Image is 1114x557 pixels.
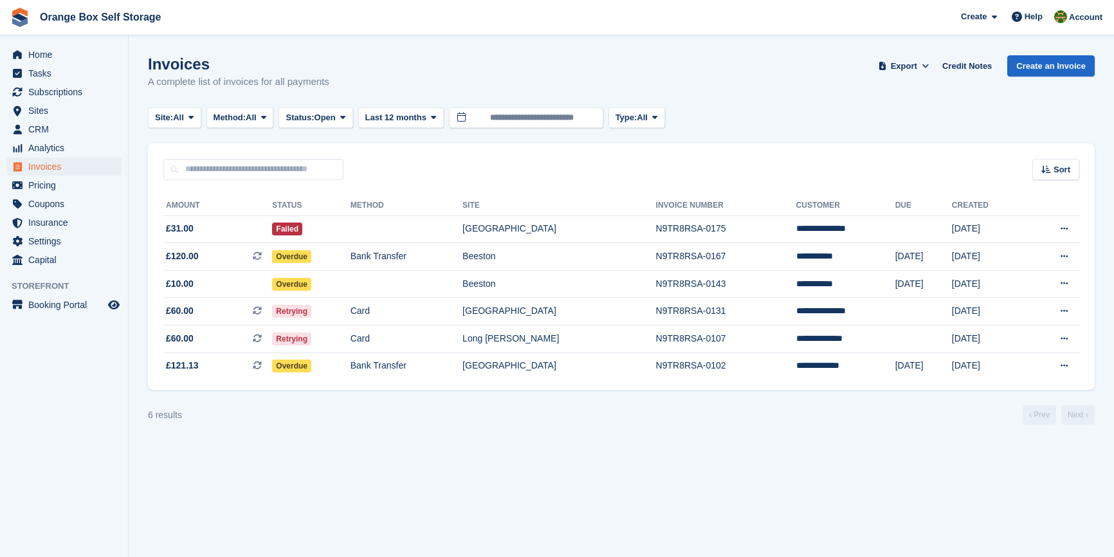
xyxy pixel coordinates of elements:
[28,296,105,314] span: Booking Portal
[6,83,122,101] a: menu
[952,298,1025,325] td: [DATE]
[6,232,122,250] a: menu
[351,243,462,271] td: Bank Transfer
[1020,405,1097,425] nav: Page
[28,214,105,232] span: Insurance
[358,107,444,129] button: Last 12 months
[278,107,352,129] button: Status: Open
[6,102,122,120] a: menu
[1054,163,1070,176] span: Sort
[656,298,796,325] td: N9TR8RSA-0131
[6,195,122,213] a: menu
[952,270,1025,298] td: [DATE]
[1054,10,1067,23] img: SARAH T
[1007,55,1095,77] a: Create an Invoice
[895,196,952,216] th: Due
[28,102,105,120] span: Sites
[656,325,796,353] td: N9TR8RSA-0107
[28,46,105,64] span: Home
[246,111,257,124] span: All
[28,139,105,157] span: Analytics
[272,250,311,263] span: Overdue
[315,111,336,124] span: Open
[28,120,105,138] span: CRM
[163,196,272,216] th: Amount
[656,243,796,271] td: N9TR8RSA-0167
[166,250,199,263] span: £120.00
[148,408,182,422] div: 6 results
[166,222,194,235] span: £31.00
[148,107,201,129] button: Site: All
[28,158,105,176] span: Invoices
[952,215,1025,243] td: [DATE]
[6,120,122,138] a: menu
[166,359,199,372] span: £121.13
[28,195,105,213] span: Coupons
[166,304,194,318] span: £60.00
[272,305,311,318] span: Retrying
[952,352,1025,379] td: [DATE]
[796,196,895,216] th: Customer
[272,278,311,291] span: Overdue
[462,243,655,271] td: Beeston
[351,352,462,379] td: Bank Transfer
[106,297,122,313] a: Preview store
[961,10,987,23] span: Create
[875,55,932,77] button: Export
[272,196,350,216] th: Status
[6,64,122,82] a: menu
[206,107,274,129] button: Method: All
[462,352,655,379] td: [GEOGRAPHIC_DATA]
[148,55,329,73] h1: Invoices
[35,6,167,28] a: Orange Box Self Storage
[155,111,173,124] span: Site:
[462,270,655,298] td: Beeston
[272,223,302,235] span: Failed
[6,46,122,64] a: menu
[28,232,105,250] span: Settings
[895,243,952,271] td: [DATE]
[365,111,426,124] span: Last 12 months
[6,214,122,232] a: menu
[6,251,122,269] a: menu
[895,270,952,298] td: [DATE]
[1023,405,1056,425] a: Previous
[952,325,1025,353] td: [DATE]
[462,325,655,353] td: Long [PERSON_NAME]
[272,360,311,372] span: Overdue
[656,270,796,298] td: N9TR8RSA-0143
[462,215,655,243] td: [GEOGRAPHIC_DATA]
[6,139,122,157] a: menu
[6,296,122,314] a: menu
[1061,405,1095,425] a: Next
[166,277,194,291] span: £10.00
[891,60,917,73] span: Export
[173,111,184,124] span: All
[166,332,194,345] span: £60.00
[214,111,246,124] span: Method:
[272,333,311,345] span: Retrying
[286,111,314,124] span: Status:
[148,75,329,89] p: A complete list of invoices for all payments
[28,176,105,194] span: Pricing
[1025,10,1043,23] span: Help
[616,111,637,124] span: Type:
[656,196,796,216] th: Invoice Number
[12,280,128,293] span: Storefront
[656,352,796,379] td: N9TR8RSA-0102
[28,64,105,82] span: Tasks
[10,8,30,27] img: stora-icon-8386f47178a22dfd0bd8f6a31ec36ba5ce8667c1dd55bd0f319d3a0aa187defe.svg
[351,298,462,325] td: Card
[28,251,105,269] span: Capital
[462,196,655,216] th: Site
[6,176,122,194] a: menu
[28,83,105,101] span: Subscriptions
[351,325,462,353] td: Card
[462,298,655,325] td: [GEOGRAPHIC_DATA]
[895,352,952,379] td: [DATE]
[351,196,462,216] th: Method
[1069,11,1102,24] span: Account
[656,215,796,243] td: N9TR8RSA-0175
[637,111,648,124] span: All
[608,107,665,129] button: Type: All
